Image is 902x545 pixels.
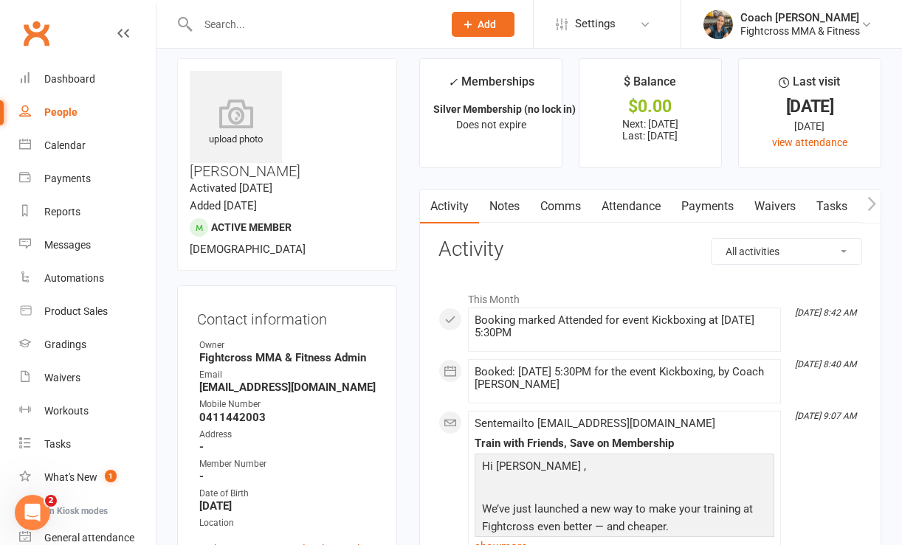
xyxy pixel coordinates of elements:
[44,206,80,218] div: Reports
[44,339,86,350] div: Gradings
[744,190,806,223] a: Waivers
[624,72,676,99] div: $ Balance
[475,437,774,450] div: Train with Friends, Save on Membership
[199,398,377,412] div: Mobile Number
[19,295,156,328] a: Product Sales
[199,381,377,394] strong: [EMAIL_ADDRESS][DOMAIN_NAME]
[18,15,55,52] a: Clubworx
[433,103,576,115] strong: Silver Membership (no lock in)
[448,75,458,89] i: ✓
[19,195,156,229] a: Reports
[479,190,530,223] a: Notes
[779,72,840,99] div: Last visit
[199,440,377,454] strong: -
[420,190,479,223] a: Activity
[752,118,867,134] div: [DATE]
[795,359,856,369] i: [DATE] 8:40 AM
[190,99,282,147] div: upload photo
[105,470,117,482] span: 1
[199,428,377,442] div: Address
[190,199,257,212] time: Added [DATE]
[438,238,862,261] h3: Activity
[190,181,272,195] time: Activated [DATE]
[478,500,771,539] p: We’ve just launched a new way to make your training at Fightcross even better — and cheaper.
[199,499,377,513] strong: [DATE]
[44,272,104,284] div: Automations
[772,136,847,148] a: view attendance
[475,366,774,391] div: Booked: [DATE] 5:30PM for the event Kickboxing, by Coach [PERSON_NAME]
[197,305,377,327] h3: Contact information
[19,262,156,295] a: Automations
[703,10,733,39] img: thumb_image1623694743.png
[199,470,377,483] strong: -
[671,190,744,223] a: Payments
[199,339,377,353] div: Owner
[19,328,156,361] a: Gradings
[475,417,715,430] span: Sent email to [EMAIL_ADDRESS][DOMAIN_NAME]
[19,395,156,428] a: Workouts
[19,96,156,129] a: People
[438,284,862,308] li: This Month
[478,18,496,30] span: Add
[199,411,377,424] strong: 0411442003
[44,438,71,450] div: Tasks
[795,411,856,421] i: [DATE] 9:07 AM
[593,99,708,114] div: $0.00
[44,372,80,383] div: Waivers
[44,239,91,251] div: Messages
[740,11,860,24] div: Coach [PERSON_NAME]
[44,139,86,151] div: Calendar
[19,63,156,96] a: Dashboard
[44,532,134,544] div: General attendance
[530,190,591,223] a: Comms
[591,190,671,223] a: Attendance
[190,243,306,256] span: [DEMOGRAPHIC_DATA]
[752,99,867,114] div: [DATE]
[19,129,156,162] a: Calendar
[19,461,156,494] a: What's New1
[44,106,78,118] div: People
[15,495,50,530] iframe: Intercom live chat
[456,119,526,131] span: Does not expire
[19,162,156,195] a: Payments
[795,308,856,318] i: [DATE] 8:42 AM
[44,471,97,483] div: What's New
[44,305,108,317] div: Product Sales
[478,457,771,479] p: Hi [PERSON_NAME] ,
[211,221,292,233] span: Active member
[44,73,95,85] div: Dashboard
[19,229,156,262] a: Messages
[44,405,89,417] div: Workouts
[452,12,514,37] button: Add
[199,457,377,471] div: Member Number
[190,71,385,179] h3: [PERSON_NAME]
[44,173,91,184] div: Payments
[45,495,57,507] span: 2
[593,118,708,142] p: Next: [DATE] Last: [DATE]
[475,314,774,339] div: Booking marked Attended for event Kickboxing at [DATE] 5:30PM
[806,190,858,223] a: Tasks
[575,7,616,41] span: Settings
[199,516,377,530] div: Location
[448,72,534,100] div: Memberships
[740,24,860,38] div: Fightcross MMA & Fitness
[199,368,377,382] div: Email
[19,361,156,395] a: Waivers
[19,428,156,461] a: Tasks
[199,487,377,501] div: Date of Birth
[199,351,377,364] strong: Fightcross MMA & Fitness Admin
[193,14,433,35] input: Search...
